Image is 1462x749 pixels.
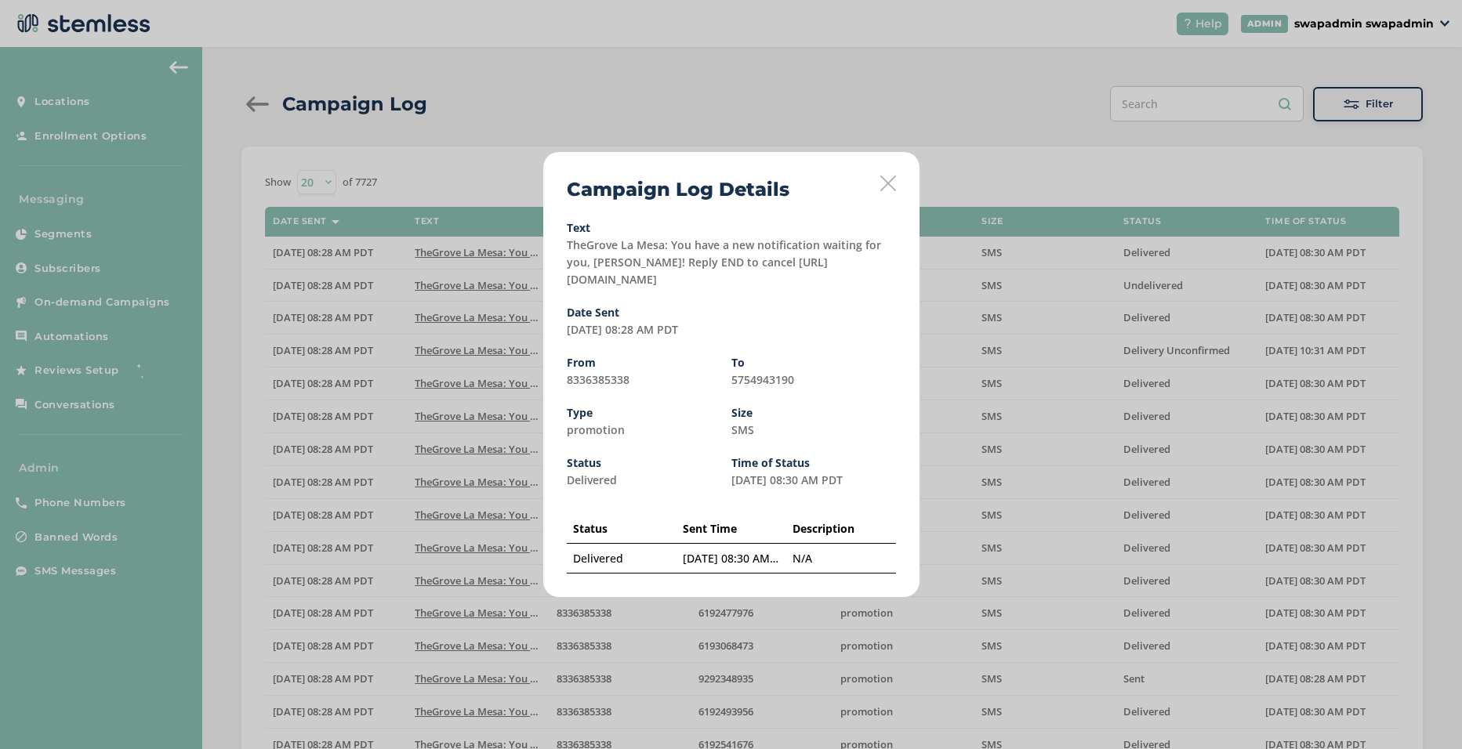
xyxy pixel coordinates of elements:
label: 5754943190 [731,372,794,387]
label: Time of Status [731,458,896,469]
label: TheGrove La Mesa: You have a new notification waiting for you, [PERSON_NAME]! Reply END to cancel... [567,237,881,287]
label: [DATE] 08:30 AM PDT [731,472,843,487]
label: [DATE] 08:28 AM PDT [567,322,678,337]
th: Sent Time [677,514,786,544]
label: promotion [567,422,625,437]
label: Type [567,407,731,418]
label: To [731,357,896,368]
label: Text [567,223,896,233]
td: N/A [786,544,896,574]
label: Status [567,458,731,469]
label: 8336385338 [567,372,629,387]
label: Delivered [567,472,617,487]
h2: Campaign Log Details [567,175,789,204]
label: From [567,357,731,368]
th: Description [786,514,896,544]
td: 08/14/2025 08:30 AM PDT [677,544,786,574]
td: Delivered [567,544,677,574]
th: Status [567,514,677,544]
label: Size [731,407,896,418]
label: SMS [731,422,754,437]
iframe: Chat Widget [1384,674,1462,749]
label: Date Sent [567,307,896,318]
